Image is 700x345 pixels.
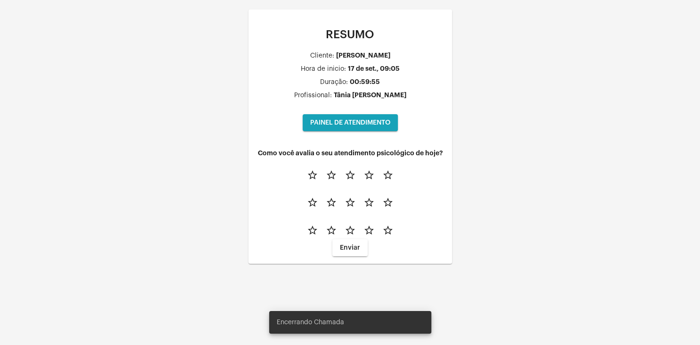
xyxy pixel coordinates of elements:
[320,79,348,86] div: Duração:
[326,225,337,236] mat-icon: star_border
[334,92,406,99] div: Tânia [PERSON_NAME]
[382,197,394,208] mat-icon: star_border
[303,114,398,131] button: PAINEL DE ATENDIMENTO
[307,169,318,181] mat-icon: star_border
[307,225,318,236] mat-icon: star_border
[310,52,334,59] div: Cliente:
[326,169,337,181] mat-icon: star_border
[310,119,390,126] span: PAINEL DE ATENDIMENTO
[326,197,337,208] mat-icon: star_border
[382,169,394,181] mat-icon: star_border
[294,92,332,99] div: Profissional:
[382,225,394,236] mat-icon: star_border
[363,169,375,181] mat-icon: star_border
[345,169,356,181] mat-icon: star_border
[307,197,318,208] mat-icon: star_border
[345,197,356,208] mat-icon: star_border
[363,197,375,208] mat-icon: star_border
[336,52,390,59] div: [PERSON_NAME]
[363,225,375,236] mat-icon: star_border
[277,318,344,327] span: Encerrando Chamada
[348,65,400,72] div: 17 de set., 09:05
[345,225,356,236] mat-icon: star_border
[256,150,445,157] h4: Como você avalia o seu atendimento psicológico de hoje?
[256,28,445,41] p: RESUMO
[301,66,346,73] div: Hora de inicio:
[332,239,368,256] button: Enviar
[340,244,360,251] span: Enviar
[350,78,380,85] div: 00:59:55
